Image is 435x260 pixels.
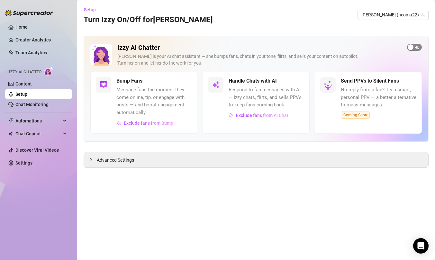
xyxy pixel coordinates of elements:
span: Izzy AI Chatter [9,69,41,75]
a: Setup [15,92,27,97]
button: Exclude fans from AI Chat [229,110,289,121]
span: Exclude fans from AI Chat [236,113,288,118]
a: Settings [15,160,32,166]
div: collapsed [89,156,97,163]
img: svg%3e [117,121,121,125]
span: Exclude fans from Bump [124,121,173,126]
img: svg%3e [212,81,220,89]
a: Creator Analytics [15,35,67,45]
span: Setup [84,7,96,12]
span: team [421,13,425,17]
span: Automations [15,116,61,126]
img: Chat Copilot [8,131,13,136]
span: Neoma (neoma22) [361,10,425,20]
h5: Send PPVs to Silent Fans [341,77,399,85]
span: Advanced Settings [97,157,134,164]
span: No reply from a fan? Try a smart, personal PPV — a better alternative to mass messages. [341,86,416,109]
h3: Turn Izzy On/Off for [PERSON_NAME] [84,15,213,25]
span: Coming Soon [341,112,370,119]
h5: Bump Fans [116,77,142,85]
a: Discover Viral Videos [15,148,59,153]
img: AI Chatter [44,67,54,76]
div: Open Intercom Messenger [413,238,429,254]
h5: Handle Chats with AI [229,77,277,85]
h2: Izzy AI Chatter [117,44,402,52]
button: Setup [84,4,101,15]
button: Exclude fans from Bump [116,118,174,128]
span: Chat Copilot [15,129,61,139]
img: svg%3e [100,81,107,89]
span: thunderbolt [8,118,14,123]
span: Respond to fan messages with AI — Izzy chats, flirts, and sells PPVs to keep fans coming back. [229,86,304,109]
span: Message fans the moment they come online, tip, or engage with posts — and boost engagement automa... [116,86,192,116]
a: Home [15,24,28,30]
img: svg%3e [229,113,233,118]
div: [PERSON_NAME] is your AI chat assistant — she bumps fans, chats in your tone, flirts, and sells y... [117,53,402,67]
a: Chat Monitoring [15,102,49,107]
img: logo-BBDzfeDw.svg [5,10,53,16]
img: silent-fans-ppv-o-N6Mmdf.svg [324,81,334,91]
a: Team Analytics [15,50,47,55]
span: collapsed [89,158,93,162]
img: Izzy AI Chatter [90,44,112,66]
a: Content [15,81,32,86]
